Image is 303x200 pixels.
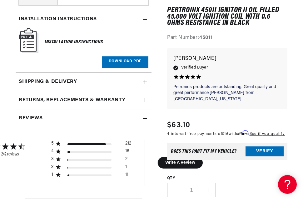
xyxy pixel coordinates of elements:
[19,96,125,104] h2: Returns, Replacements & Warranty
[171,149,237,154] div: Does This part fit My vehicle?
[51,156,54,162] div: 3
[181,64,208,71] span: Verified Buyer
[51,172,54,178] div: 1
[51,164,131,172] div: 2 star by 1 reviews
[45,38,103,46] h6: Installation Instructions
[173,84,281,102] p: Petronius products are outstanding. Great quality and great performance.[PERSON_NAME] from [GEOGR...
[125,141,131,149] div: 212
[51,156,131,164] div: 3 star by 2 reviews
[19,78,77,86] h2: Shipping & Delivery
[167,34,287,42] div: Part Number:
[51,141,54,146] div: 5
[51,164,54,170] div: 2
[167,119,191,131] span: $63.10
[125,164,127,172] div: 1
[16,91,151,109] summary: Returns, Replacements & Warranty
[237,130,248,135] span: Affirm
[173,55,281,63] p: [PERSON_NAME]
[16,10,151,28] summary: Installation instructions
[102,56,148,68] a: Download PDF
[51,172,131,180] div: 1 star by 11 reviews
[19,28,38,53] img: Instruction Manual
[222,132,229,136] span: $16
[16,73,151,91] summary: Shipping & Delivery
[125,149,129,156] div: 16
[125,156,127,164] div: 2
[51,149,131,156] div: 4 star by 16 reviews
[167,7,287,26] h1: PerTronix 45011 Ignitor II Oil Filled 45,000 Volt Ignition Coil with 0.6 Ohms Resistance in Black
[19,15,97,23] h2: Installation instructions
[19,114,42,122] h2: Reviews
[51,149,54,154] div: 4
[125,172,128,180] div: 11
[167,176,287,181] label: QTY
[199,35,212,40] strong: 45011
[167,131,285,136] p: 4 interest-free payments of with .
[16,109,151,127] summary: Reviews
[51,141,131,149] div: 5 star by 212 reviews
[246,146,284,156] button: Verify
[250,132,285,136] a: See if you qualify - Learn more about Affirm Financing (opens in modal)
